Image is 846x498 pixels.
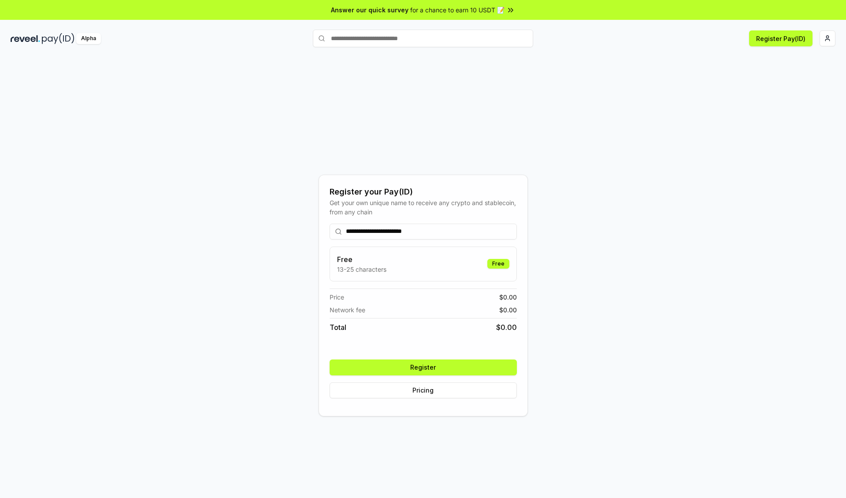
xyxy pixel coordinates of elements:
[337,265,386,274] p: 13-25 characters
[331,5,408,15] span: Answer our quick survey
[330,382,517,398] button: Pricing
[410,5,505,15] span: for a chance to earn 10 USDT 📝
[330,186,517,198] div: Register your Pay(ID)
[496,322,517,333] span: $ 0.00
[330,359,517,375] button: Register
[330,305,365,315] span: Network fee
[487,259,509,269] div: Free
[499,292,517,302] span: $ 0.00
[749,30,813,46] button: Register Pay(ID)
[499,305,517,315] span: $ 0.00
[76,33,101,44] div: Alpha
[337,254,386,265] h3: Free
[11,33,40,44] img: reveel_dark
[42,33,74,44] img: pay_id
[330,198,517,217] div: Get your own unique name to receive any crypto and stablecoin, from any chain
[330,322,346,333] span: Total
[330,292,344,302] span: Price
